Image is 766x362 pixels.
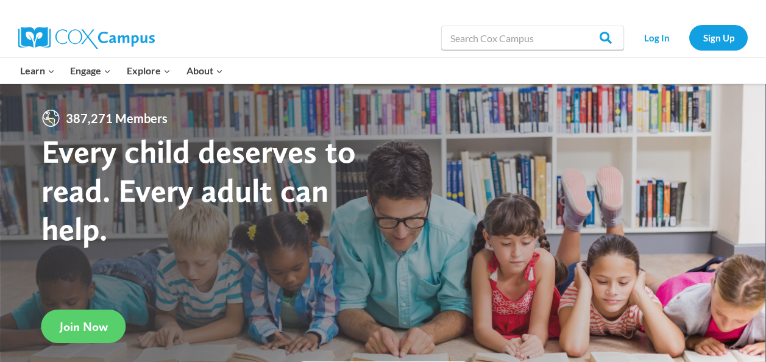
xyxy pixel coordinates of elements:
[70,63,111,79] span: Engage
[441,26,624,50] input: Search Cox Campus
[689,25,748,50] a: Sign Up
[12,58,230,83] nav: Primary Navigation
[127,63,171,79] span: Explore
[20,63,55,79] span: Learn
[18,27,155,49] img: Cox Campus
[41,132,356,248] strong: Every child deserves to read. Every adult can help.
[41,310,126,343] a: Join Now
[630,25,748,50] nav: Secondary Navigation
[186,63,223,79] span: About
[60,319,108,334] span: Join Now
[61,108,172,128] span: 387,271 Members
[630,25,683,50] a: Log In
